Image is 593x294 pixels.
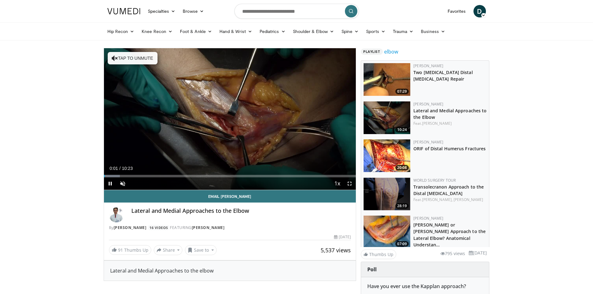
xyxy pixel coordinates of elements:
h4: Lateral and Medial Approaches to the Elbow [131,208,351,214]
a: Business [417,25,449,38]
a: World Surgery Tour [413,178,456,183]
a: [PERSON_NAME] [413,216,443,221]
li: [DATE] [469,250,487,256]
a: Pediatrics [256,25,289,38]
div: [DATE] [334,234,351,240]
a: Hand & Wrist [216,25,256,38]
div: Feat. [413,197,487,203]
a: Lateral and Medial Approaches to the Elbow [413,108,487,120]
span: 07:29 [395,89,409,94]
a: Foot & Ankle [176,25,216,38]
button: Unmute [116,177,129,190]
a: 16 Videos [148,225,170,230]
span: 91 [118,247,123,253]
img: VuMedi Logo [107,8,140,14]
a: Thumbs Up [361,250,396,259]
h6: Have you ever use the Kapplan approach? [367,283,483,289]
img: 9424d663-6ae8-4169-baaa-1336231d538d.150x105_q85_crop-smart_upscale.jpg [364,101,410,134]
span: 10:24 [395,127,409,133]
img: Avatar [109,208,124,222]
a: ORIF of Distal Humerus Fractures [413,146,486,152]
a: 07:29 [364,63,410,96]
a: Shoulder & Elbow [289,25,338,38]
a: [PERSON_NAME] [413,139,443,145]
a: 20:08 [364,139,410,172]
a: [PERSON_NAME] [114,225,147,230]
a: 91 Thumbs Up [109,245,151,255]
button: Pause [104,177,116,190]
a: Two [MEDICAL_DATA] Distal [MEDICAL_DATA] Repair [413,69,473,82]
a: D [473,5,486,17]
a: [PERSON_NAME] [413,63,443,68]
span: 5,537 views [321,246,351,254]
a: 10:24 [364,101,410,134]
button: Save to [185,245,217,255]
img: d5fb476d-116e-4503-aa90-d2bb1c71af5c.150x105_q85_crop-smart_upscale.jpg [364,216,410,248]
img: orif-sanch_3.png.150x105_q85_crop-smart_upscale.jpg [364,139,410,172]
a: Knee Recon [138,25,176,38]
span: 0:01 [110,166,118,171]
span: / [120,166,121,171]
span: 20:08 [395,165,409,170]
button: Share [154,245,183,255]
a: 28:19 [364,178,410,210]
span: 10:23 [122,166,133,171]
img: fylOjp5pkC-GA4Zn4xMDoxOjBrO-I4W8.150x105_q85_crop-smart_upscale.jpg [364,63,410,96]
img: 4dda2876-feea-41bf-adaf-e2a493730894.png.150x105_q85_crop-smart_upscale.png [364,178,410,210]
a: Trauma [389,25,417,38]
li: 795 views [440,250,465,257]
input: Search topics, interventions [234,4,359,19]
a: [PERSON_NAME] [413,101,443,107]
video-js: Video Player [104,48,356,190]
a: [PERSON_NAME], [422,197,453,202]
a: Hip Recon [104,25,138,38]
a: [PERSON_NAME] [192,225,225,230]
div: Progress Bar [104,175,356,177]
a: Transolecranon Approach to the Distal [MEDICAL_DATA] [413,184,484,196]
a: [PERSON_NAME] [422,121,452,126]
a: [PERSON_NAME] or [PERSON_NAME] Approach to the Lateral Elbow? Anatomical Understan… [413,222,486,247]
button: Fullscreen [343,177,356,190]
div: By FEATURING [109,225,351,231]
a: Specialties [144,5,179,17]
a: Browse [179,5,208,17]
div: Lateral and Medial Approaches to the elbow [110,267,350,274]
strong: Poll [367,266,377,273]
span: Playlist [361,49,383,55]
div: Feat. [413,121,487,126]
a: Favorites [444,5,470,17]
span: 28:19 [395,203,409,209]
button: Tap to unmute [108,52,158,64]
a: [PERSON_NAME] [454,197,483,202]
button: Playback Rate [331,177,343,190]
a: Sports [362,25,389,38]
span: 07:09 [395,241,409,247]
a: Email [PERSON_NAME] [104,190,356,203]
a: elbow [384,48,398,55]
a: 07:09 [364,216,410,248]
a: Spine [338,25,362,38]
